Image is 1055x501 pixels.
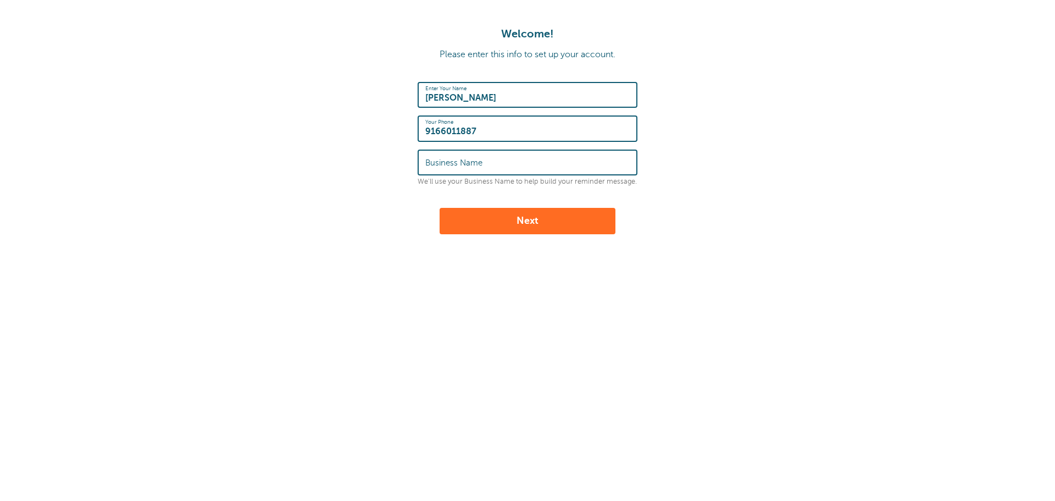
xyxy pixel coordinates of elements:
label: Your Phone [425,119,453,125]
label: Business Name [425,158,482,168]
label: Enter Your Name [425,85,467,92]
p: We'll use your Business Name to help build your reminder message. [418,178,637,186]
button: Next [440,208,615,234]
p: Please enter this info to set up your account. [11,49,1044,60]
h1: Welcome! [11,27,1044,41]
